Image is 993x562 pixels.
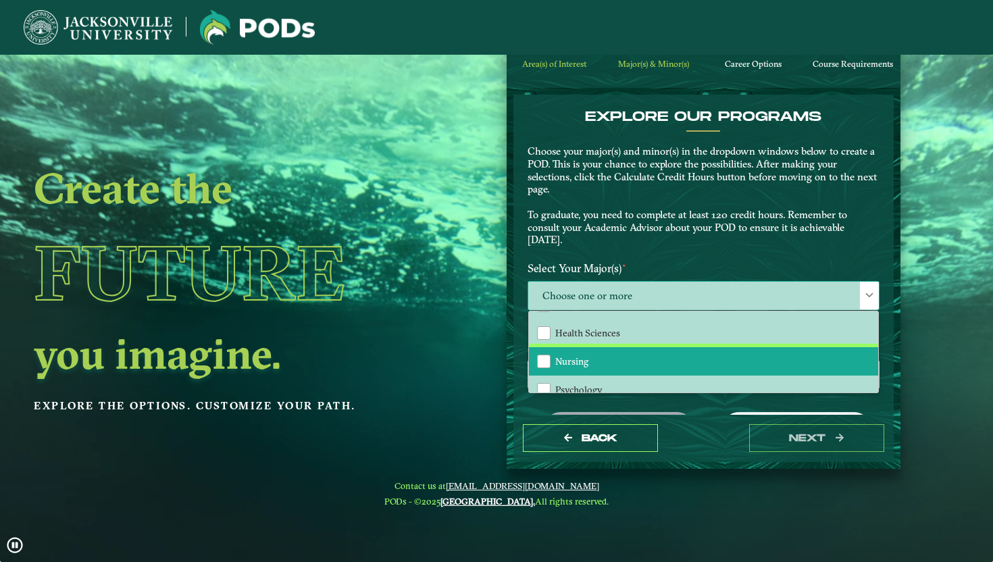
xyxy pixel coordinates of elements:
img: Jacksonville University logo [200,10,315,45]
h2: you imagine. [34,334,413,372]
h2: Create the [34,169,413,207]
img: Jacksonville University logo [24,10,172,45]
span: Area(s) of Interest [522,59,586,69]
span: Major(s) & Minor(s) [618,59,689,69]
span: Contact us at [384,480,609,491]
span: Course Requirements [813,59,893,69]
p: Explore the options. Customize your path. [34,396,413,416]
span: Health Sciences [555,327,620,339]
li: Health Sciences [529,319,878,347]
h1: Future [34,211,413,334]
button: Back [523,424,658,452]
button: Calculate credit hours [544,412,693,444]
button: next [749,424,884,452]
h4: EXPLORE OUR PROGRAMS [528,109,880,125]
a: [EMAIL_ADDRESS][DOMAIN_NAME] [446,480,599,491]
li: Nursing [529,347,878,376]
span: Back [582,432,617,444]
label: Select Your Minor(s) [517,336,890,361]
sup: ⋆ [621,260,627,270]
p: Please select at least one Major [528,313,880,326]
button: Clear All [722,412,871,445]
label: Select Your Major(s) [517,256,890,281]
span: Career Options [725,59,782,69]
p: Choose your major(s) and minor(s) in the dropdown windows below to create a POD. This is your cha... [528,145,880,247]
li: Psychology [529,376,878,404]
span: Nursing [555,355,588,367]
a: [GEOGRAPHIC_DATA]. [440,496,535,507]
span: PODs - ©2025 All rights reserved. [384,496,609,507]
span: Choose one or more [528,282,879,311]
span: Psychology [555,384,603,396]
